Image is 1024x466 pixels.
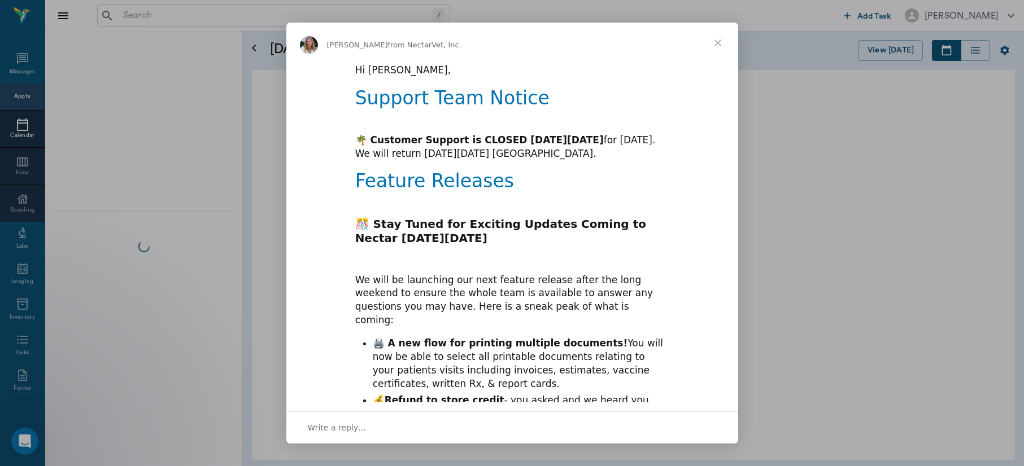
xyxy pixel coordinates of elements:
div: for [DATE]. We will return [DATE][DATE] [GEOGRAPHIC_DATA]. [355,134,669,161]
span: [PERSON_NAME] [327,41,388,49]
img: Profile image for Alana [300,36,318,54]
b: 🖨️ A new flow for printing multiple documents! [373,337,628,349]
li: 💰 - you asked and we heard you. You will now be able to refund to store credit if a client wants ... [373,394,669,434]
div: Hi [PERSON_NAME], [355,64,669,77]
b: Refund to store credit [385,394,504,406]
li: You will now be able to select all printable documents relating to your patients visits including... [373,337,669,391]
h2: 🎊 Stay Tuned for Exciting Updates Coming to Nectar [DATE][DATE] [355,217,669,252]
h1: Support Team Notice [355,87,669,117]
span: Write a reply… [308,420,367,435]
b: 🌴 Customer Support is CLOSED [DATE][DATE] [355,134,604,146]
div: We will be launching our next feature release after the long weekend to ensure the whole team is ... [355,260,669,327]
span: from NectarVet, Inc. [388,41,461,49]
h1: Feature Releases [355,170,669,200]
div: Open conversation and reply [286,411,738,443]
span: Close [698,23,738,63]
